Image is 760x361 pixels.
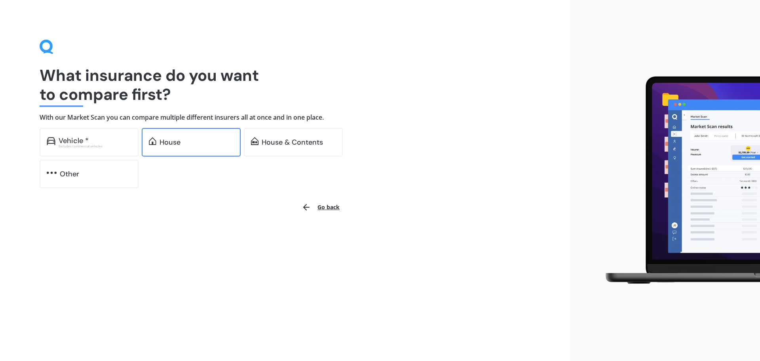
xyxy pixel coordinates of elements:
img: home-and-contents.b802091223b8502ef2dd.svg [251,137,258,145]
img: car.f15378c7a67c060ca3f3.svg [47,137,55,145]
h4: With our Market Scan you can compare multiple different insurers all at once and in one place. [40,113,530,122]
img: laptop.webp [594,72,760,290]
img: other.81dba5aafe580aa69f38.svg [47,169,57,177]
div: Other [60,170,79,178]
div: House & Contents [262,138,323,146]
div: House [160,138,180,146]
div: Excludes commercial vehicles [59,145,131,148]
button: Go back [297,198,344,217]
div: Vehicle * [59,137,89,145]
h1: What insurance do you want to compare first? [40,66,530,104]
img: home.91c183c226a05b4dc763.svg [149,137,156,145]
